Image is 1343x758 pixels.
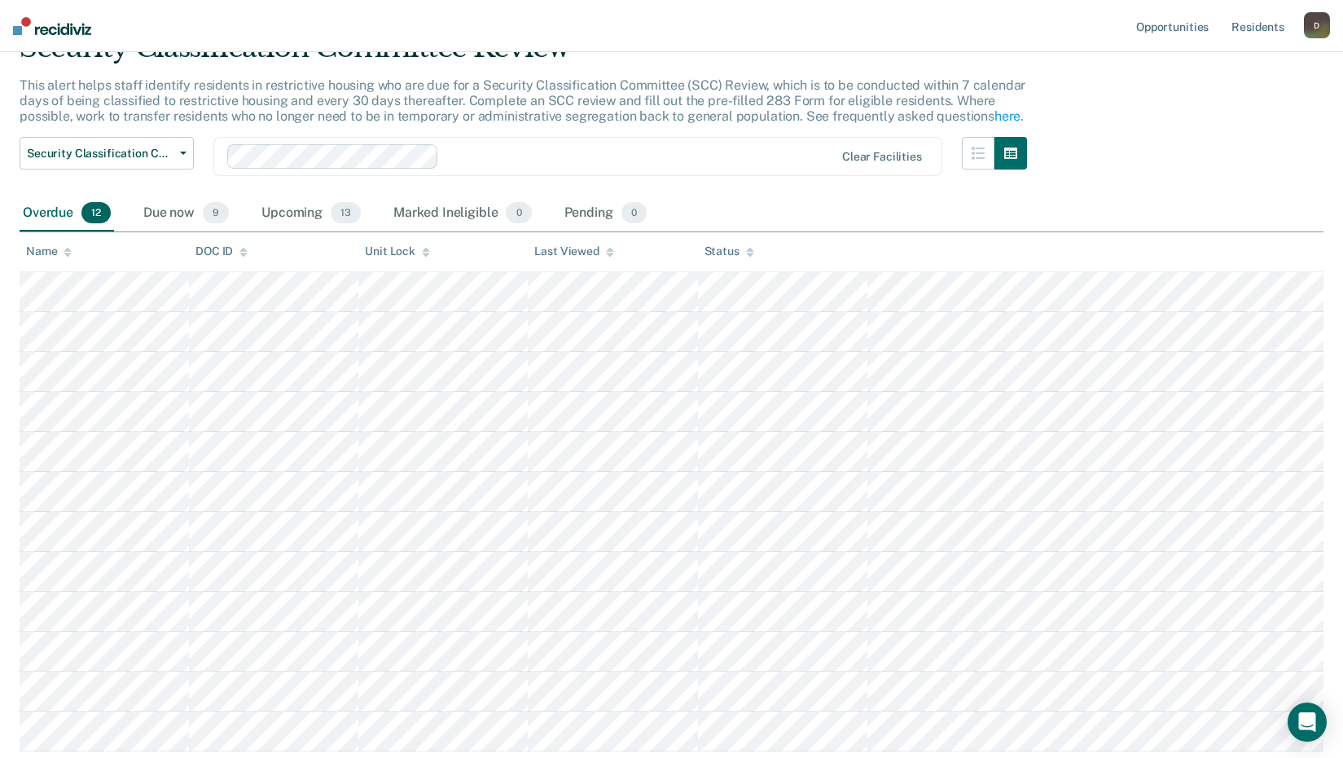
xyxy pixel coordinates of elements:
[621,202,647,223] span: 0
[195,245,248,258] div: DOC ID
[26,245,72,258] div: Name
[390,196,535,231] div: Marked Ineligible0
[81,202,111,223] span: 12
[506,202,531,223] span: 0
[27,147,173,161] span: Security Classification Committee Review
[20,31,1027,77] div: Security Classification Committee Review
[13,17,91,35] img: Recidiviz
[140,196,232,231] div: Due now9
[20,137,194,170] button: Security Classification Committee Review
[203,202,229,223] span: 9
[20,196,114,231] div: Overdue12
[258,196,364,231] div: Upcoming13
[365,245,430,258] div: Unit Lock
[534,245,613,258] div: Last Viewed
[1304,12,1330,38] button: D
[1288,703,1327,742] div: Open Intercom Messenger
[561,196,650,231] div: Pending0
[20,77,1025,124] p: This alert helps staff identify residents in restrictive housing who are due for a Security Class...
[704,245,754,258] div: Status
[842,150,922,164] div: Clear facilities
[331,202,361,223] span: 13
[994,108,1020,124] a: here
